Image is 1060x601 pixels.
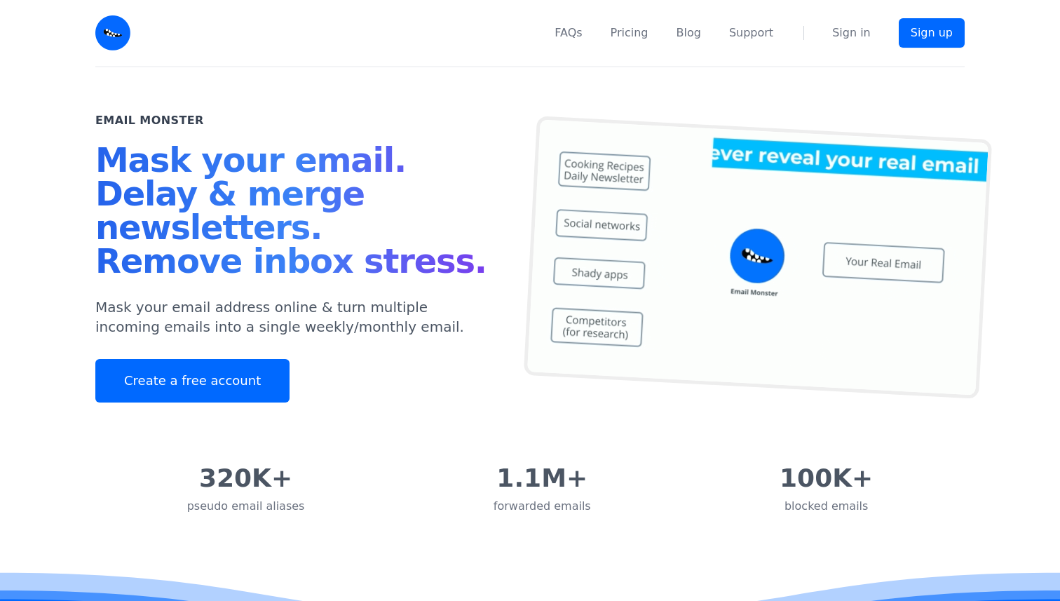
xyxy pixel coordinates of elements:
[677,25,701,41] a: Blog
[95,359,290,403] a: Create a free account
[95,297,496,337] p: Mask your email address online & turn multiple incoming emails into a single weekly/monthly email.
[187,464,305,492] div: 320K+
[729,25,773,41] a: Support
[780,464,873,492] div: 100K+
[95,15,130,50] img: Email Monster
[899,18,965,48] a: Sign up
[494,464,591,492] div: 1.1M+
[611,25,648,41] a: Pricing
[95,112,204,129] h2: Email Monster
[494,498,591,515] div: forwarded emails
[555,25,582,41] a: FAQs
[780,498,873,515] div: blocked emails
[832,25,871,41] a: Sign in
[95,143,496,283] h1: Mask your email. Delay & merge newsletters. Remove inbox stress.
[524,116,992,399] img: temp mail, free temporary mail, Temporary Email
[187,498,305,515] div: pseudo email aliases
